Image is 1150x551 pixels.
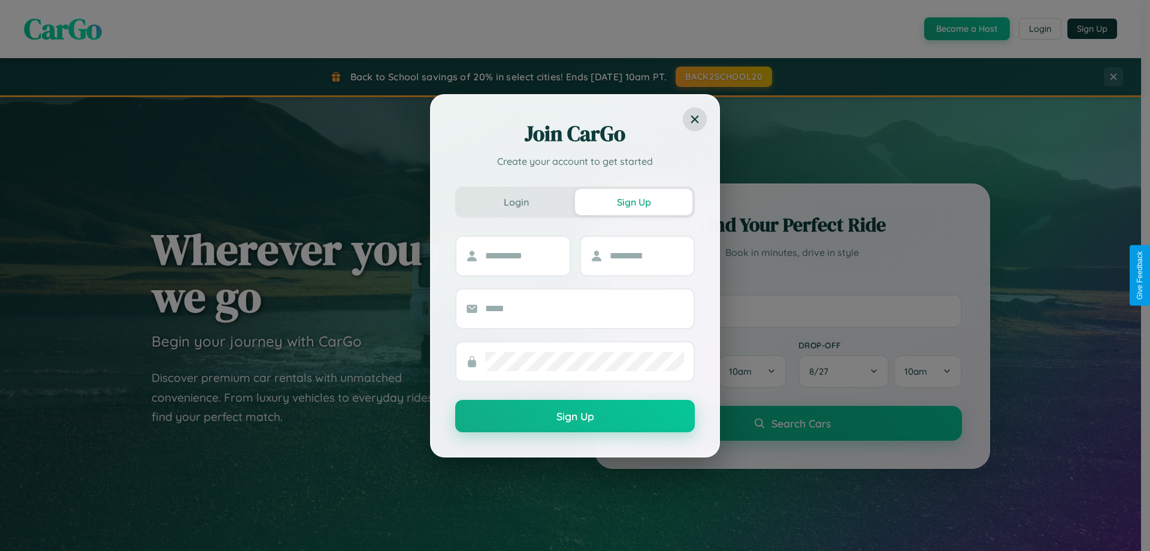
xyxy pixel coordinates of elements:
button: Sign Up [575,189,692,215]
h2: Join CarGo [455,119,695,148]
p: Create your account to get started [455,154,695,168]
div: Give Feedback [1136,251,1144,300]
button: Sign Up [455,400,695,432]
button: Login [458,189,575,215]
